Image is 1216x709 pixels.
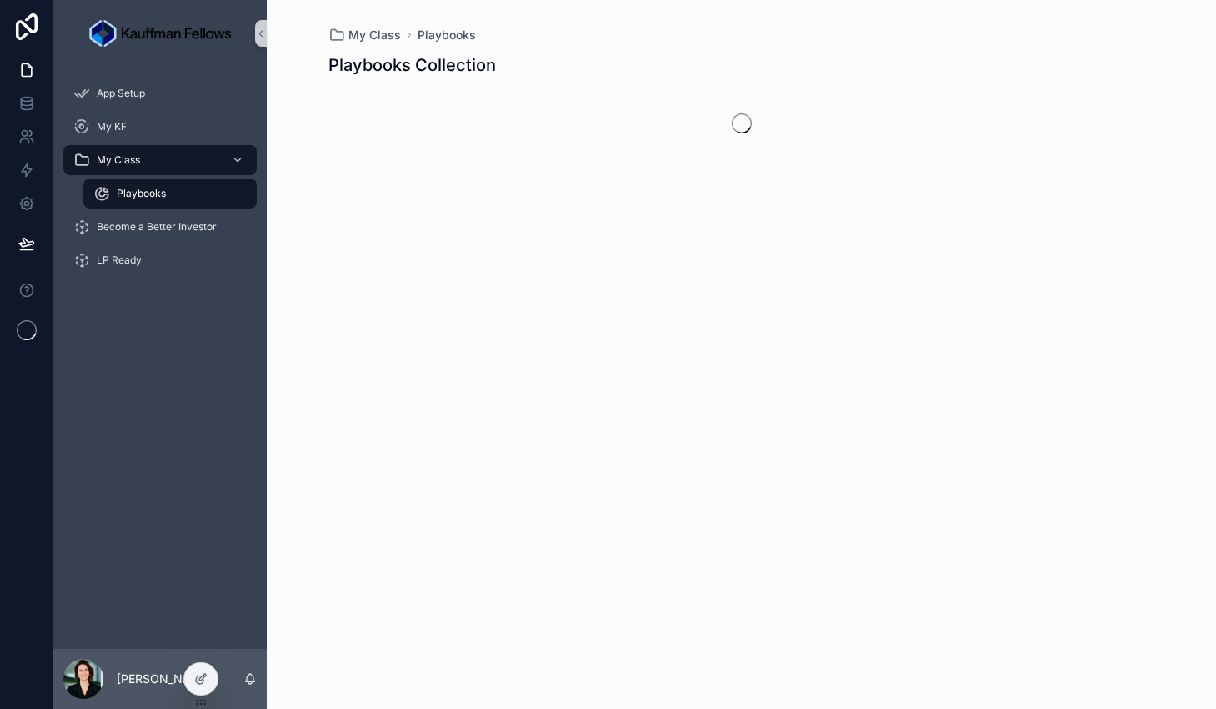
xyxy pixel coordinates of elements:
span: My Class [97,153,140,167]
a: Playbooks [418,27,476,43]
a: Become a Better Investor [63,212,257,242]
div: scrollable content [53,67,267,297]
a: App Setup [63,78,257,108]
img: App logo [89,20,231,47]
p: [PERSON_NAME] [117,671,213,687]
span: LP Ready [97,254,142,267]
a: LP Ready [63,245,257,275]
span: Playbooks [117,187,166,200]
span: App Setup [97,87,145,100]
span: Become a Better Investor [97,220,217,234]
a: My Class [328,27,401,43]
a: Playbooks [83,179,257,209]
a: My KF [63,112,257,142]
h1: Playbooks Collection [328,53,496,77]
span: My KF [97,120,127,133]
span: My Class [348,27,401,43]
a: My Class [63,145,257,175]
